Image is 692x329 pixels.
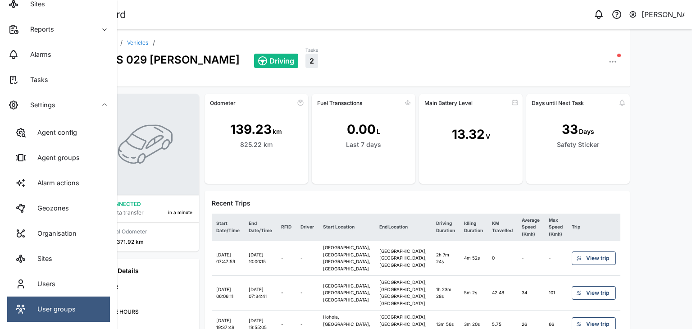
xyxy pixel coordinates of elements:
[7,246,110,271] a: Sites
[296,241,319,276] td: -
[244,276,277,311] td: [DATE] 07:34:41
[31,128,77,137] div: Agent config
[269,57,294,65] span: Driving
[642,9,685,20] div: [PERSON_NAME]
[319,214,375,241] th: Start Location
[98,317,192,326] div: 2.3K hr
[572,251,616,265] a: View trip
[240,140,273,150] div: 825.22 km
[375,241,432,276] td: [GEOGRAPHIC_DATA], [GEOGRAPHIC_DATA], [GEOGRAPHIC_DATA]
[277,241,296,276] td: -
[347,120,376,139] div: 0.00
[31,153,80,163] div: Agent groups
[487,241,517,276] td: 0
[31,228,77,238] div: Organisation
[586,252,609,265] span: View trip
[557,140,599,150] div: Safety Sticker
[532,100,584,106] div: Days until Next Task
[23,50,51,59] div: Alarms
[23,75,48,85] div: Tasks
[277,276,296,311] td: -
[486,132,490,142] div: V
[98,266,192,276] div: Asset Details
[305,47,318,54] div: Tasks
[212,198,623,208] div: Recent Trips
[153,40,155,46] div: /
[319,276,375,311] td: [GEOGRAPHIC_DATA], [GEOGRAPHIC_DATA], [GEOGRAPHIC_DATA]
[544,276,567,311] td: 101
[31,279,55,289] div: Users
[517,276,544,311] td: 34
[98,292,192,301] div: N/A
[7,196,110,221] a: Geozones
[7,145,110,170] a: Agent groups
[99,209,144,217] div: Last data transfer
[517,214,544,241] th: Average Speed (Kmh)
[296,214,319,241] th: Driver
[579,127,594,137] div: Days
[212,214,244,241] th: Start Date/Time
[7,271,110,297] a: Users
[432,214,460,241] th: Driving Duration
[273,127,282,137] div: km
[296,276,319,311] td: -
[102,46,240,68] div: SBS 029 [PERSON_NAME]
[424,100,473,106] div: Main Battery Level
[31,304,76,314] div: User groups
[7,170,110,196] a: Alarm actions
[375,276,432,311] td: [GEOGRAPHIC_DATA], [GEOGRAPHIC_DATA], [GEOGRAPHIC_DATA], [GEOGRAPHIC_DATA]
[7,221,110,246] a: Organisation
[244,214,277,241] th: End Date/Time
[31,254,52,264] div: Sites
[98,308,192,316] div: ENGINE HOURS
[31,178,79,188] div: Alarm actions
[244,241,277,276] td: [DATE] 10:00:15
[31,203,69,213] div: Geozones
[452,125,485,144] div: 13.32
[127,40,148,46] a: Vehicles
[108,228,147,236] div: Total Odometer
[319,241,375,276] td: [GEOGRAPHIC_DATA], [GEOGRAPHIC_DATA], [GEOGRAPHIC_DATA], [GEOGRAPHIC_DATA]
[544,241,567,276] td: -
[562,120,578,139] div: 33
[120,40,123,46] div: /
[432,241,460,276] td: 2h 7m 24s
[317,100,362,106] div: Fuel Transactions
[107,200,141,209] div: CONNECTED
[98,283,192,292] div: DRIVER
[168,209,192,216] div: in a minute
[346,140,381,150] div: Last 7 days
[23,24,54,34] div: Reports
[109,238,144,247] div: 75,371.92 km
[460,276,487,311] td: 5m 2s
[628,8,685,21] button: [PERSON_NAME]
[567,214,620,241] th: Trip
[212,276,244,311] td: [DATE] 06:06:11
[310,57,314,65] span: 2
[432,276,460,311] td: 1h 23m 28s
[487,214,517,241] th: KM Travelled
[487,276,517,311] td: 42.48
[210,100,236,106] div: Odometer
[544,214,567,241] th: Max Speed (Kmh)
[7,297,110,322] a: User groups
[230,120,272,139] div: 139.23
[7,120,110,145] a: Agent config
[23,100,55,110] div: Settings
[460,241,487,276] td: 4m 52s
[375,214,432,241] th: End Location
[586,287,609,299] span: View trip
[305,47,318,69] a: Tasks2
[377,127,380,137] div: L
[517,241,544,276] td: -
[212,241,244,276] td: [DATE] 07:47:59
[460,214,487,241] th: Idling Duration
[277,214,296,241] th: RFID
[572,286,616,300] a: View trip
[116,115,174,173] img: VEHICLE photo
